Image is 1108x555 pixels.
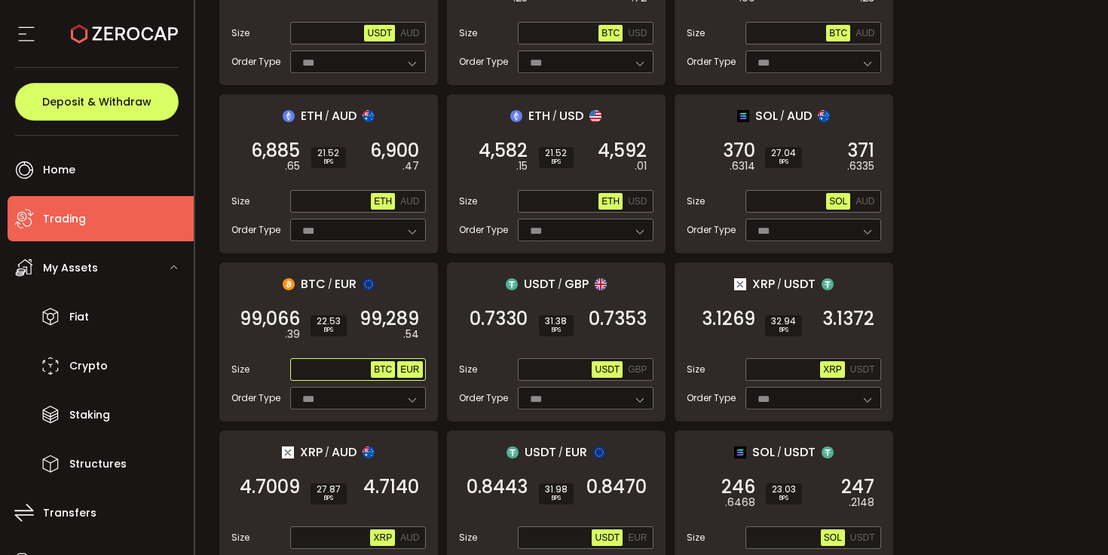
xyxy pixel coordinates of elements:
em: / [328,277,332,291]
span: ETH [528,106,550,125]
img: aud_portfolio.svg [363,110,375,122]
span: AUD [332,106,357,125]
span: Size [687,26,705,40]
span: Size [231,26,249,40]
span: Size [231,363,249,376]
span: Home [43,159,75,181]
span: ETH [601,196,620,207]
button: USDT [847,529,878,546]
span: Size [687,531,705,544]
img: usdt_portfolio.svg [822,278,834,290]
span: 246 [721,480,755,495]
span: 6,900 [370,143,419,158]
span: Order Type [459,391,508,405]
em: / [325,446,329,459]
span: SOL [824,532,842,543]
span: Order Type [687,223,736,237]
span: XRP [752,274,775,293]
span: USD [559,106,583,125]
span: 3.1372 [822,311,874,327]
span: Size [687,363,705,376]
span: 31.98 [545,485,568,494]
i: BPS [771,158,796,167]
em: / [559,446,563,459]
button: EUR [397,361,422,378]
span: USDT [850,532,875,543]
span: EUR [400,364,419,375]
img: btc_portfolio.svg [283,278,295,290]
i: BPS [317,494,341,503]
span: 0.8443 [467,480,528,495]
span: AUD [787,106,812,125]
span: Deposit & Withdraw [42,97,152,107]
button: XRP [370,529,395,546]
button: BTC [371,361,395,378]
span: EUR [565,443,587,461]
span: 4,582 [479,143,528,158]
button: GBP [625,361,650,378]
span: 371 [847,143,874,158]
span: 4.7140 [363,480,419,495]
span: USDT [784,443,816,461]
em: .65 [285,158,300,174]
button: EUR [625,529,650,546]
em: / [552,109,557,123]
img: usdt_portfolio.svg [822,446,834,458]
img: eur_portfolio.svg [363,278,375,290]
span: 23.03 [772,485,796,494]
button: Deposit & Withdraw [15,83,179,121]
span: 6,885 [251,143,300,158]
span: 22.53 [317,317,341,326]
button: BTC [826,25,850,41]
span: AUD [855,196,874,207]
span: AUD [400,196,419,207]
span: Transfers [43,502,96,524]
span: USD [628,196,647,207]
span: Fiat [69,306,89,328]
span: 99,066 [240,311,300,327]
button: USD [625,25,650,41]
em: / [780,109,785,123]
span: Size [459,195,477,208]
button: USD [625,193,650,210]
img: aud_portfolio.svg [818,110,830,122]
button: ETH [371,193,395,210]
span: Order Type [687,391,736,405]
span: ETH [374,196,392,207]
em: .2148 [849,495,874,511]
img: xrp_portfolio.png [282,446,294,458]
em: / [777,446,782,459]
span: AUD [855,28,874,38]
span: 32.94 [771,317,796,326]
button: AUD [397,25,422,41]
span: BTC [601,28,620,38]
span: 0.8470 [586,480,647,495]
span: BTC [301,274,326,293]
button: AUD [852,193,877,210]
span: USDT [850,364,875,375]
button: USDT [592,529,623,546]
span: BTC [829,28,847,38]
span: 21.52 [317,149,340,158]
button: AUD [397,193,422,210]
span: My Assets [43,257,98,279]
button: AUD [397,529,422,546]
span: SOL [755,106,778,125]
div: Chat Widget [929,392,1108,555]
span: 370 [723,143,755,158]
span: XRP [373,532,392,543]
i: BPS [545,326,568,335]
span: SOL [829,196,847,207]
img: aud_portfolio.svg [363,446,375,458]
em: .6468 [725,495,755,511]
span: Trading [43,208,86,230]
span: SOL [752,443,775,461]
i: BPS [317,158,340,167]
img: sol_portfolio.png [734,446,746,458]
img: usdt_portfolio.svg [506,278,518,290]
span: Order Type [459,223,508,237]
span: USDT [524,274,556,293]
span: 27.87 [317,485,341,494]
img: eth_portfolio.svg [510,110,522,122]
i: BPS [771,326,796,335]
